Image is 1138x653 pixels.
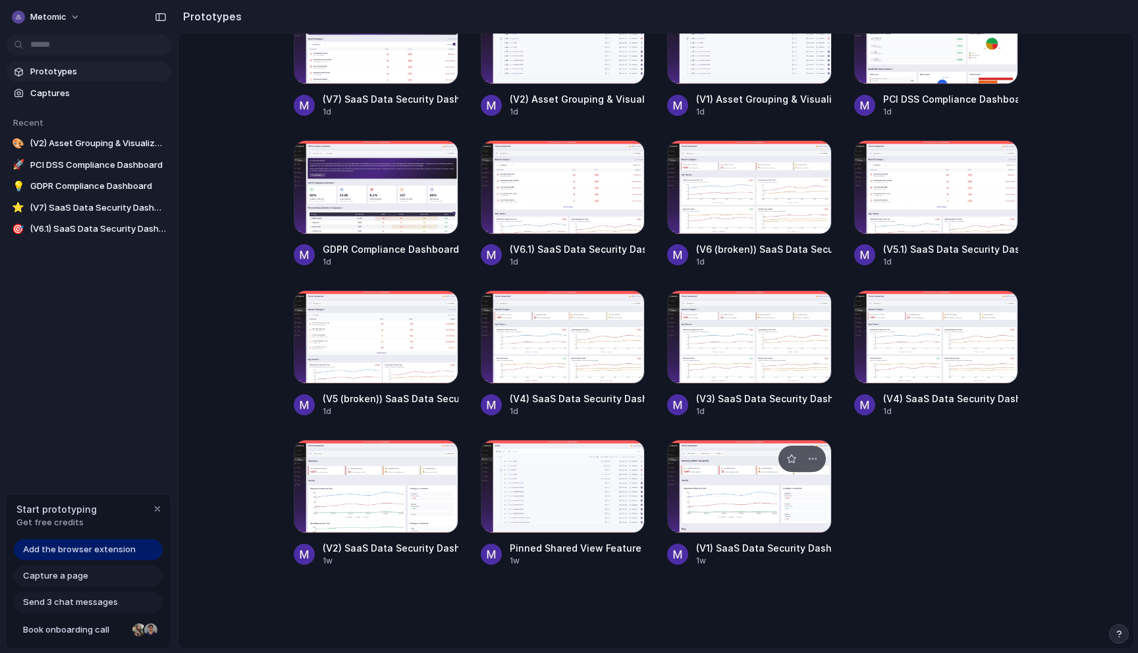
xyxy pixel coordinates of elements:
[7,84,171,103] a: Captures
[667,440,832,567] a: (V1) SaaS Data Security Dashboard(V1) SaaS Data Security Dashboard1w
[696,541,832,555] div: (V1) SaaS Data Security Dashboard
[323,555,458,567] div: 1w
[323,405,458,417] div: 1d
[30,201,166,215] span: (V7) SaaS Data Security Dashboard
[696,405,832,417] div: 1d
[667,290,832,417] a: (V3) SaaS Data Security Dashboard(V3) SaaS Data Security Dashboard1d
[30,159,166,172] span: PCI DSS Compliance Dashboard
[143,622,159,638] div: Christian Iacullo
[883,405,1019,417] div: 1d
[30,222,166,236] span: (V6.1) SaaS Data Security Dashboard
[323,256,458,268] div: 1d
[510,405,645,417] div: 1d
[481,290,645,417] a: (V4) SaaS Data Security Dashboard(V4) SaaS Data Security Dashboard1d
[23,569,88,583] span: Capture a page
[323,541,458,555] div: (V2) SaaS Data Security Dashboard
[510,106,645,118] div: 1d
[7,219,171,239] a: 🎯(V6.1) SaaS Data Security Dashboard
[12,222,24,236] div: 🎯
[30,65,166,78] span: Prototypes
[883,242,1019,256] div: (V5.1) SaaS Data Security Dashboard
[294,290,458,417] a: (V5 (broken)) SaaS Data Security Dashboard(V5 (broken)) SaaS Data Security Dashboard1d
[323,92,458,106] div: (V7) SaaS Data Security Dashboard
[481,440,645,567] a: Pinned Shared View FeaturePinned Shared View Feature1w
[510,555,641,567] div: 1w
[883,256,1019,268] div: 1d
[323,106,458,118] div: 1d
[7,134,171,153] a: 🎨(V2) Asset Grouping & Visualization Interface
[12,137,24,150] div: 🎨
[178,9,242,24] h2: Prototypes
[12,159,25,172] div: 🚀
[30,11,67,24] span: Metomic
[16,516,97,529] span: Get free credits
[510,242,645,256] div: (V6.1) SaaS Data Security Dashboard
[294,440,458,567] a: (V2) SaaS Data Security Dashboard(V2) SaaS Data Security Dashboard1w
[510,256,645,268] div: 1d
[883,106,1019,118] div: 1d
[294,140,458,267] a: GDPR Compliance DashboardGDPR Compliance Dashboard1d
[12,201,24,215] div: ⭐
[696,256,832,268] div: 1d
[30,137,166,150] span: (V2) Asset Grouping & Visualization Interface
[854,290,1019,417] a: (V4) SaaS Data Security Dashboard(V4) SaaS Data Security Dashboard1d
[696,555,832,567] div: 1w
[854,140,1019,267] a: (V5.1) SaaS Data Security Dashboard(V5.1) SaaS Data Security Dashboard1d
[7,62,171,82] a: Prototypes
[883,92,1019,106] div: PCI DSS Compliance Dashboard
[667,140,832,267] a: (V6 (broken)) SaaS Data Security Dashboard(V6 (broken)) SaaS Data Security Dashboard1d
[30,180,166,193] span: GDPR Compliance Dashboard
[30,87,166,100] span: Captures
[481,140,645,267] a: (V6.1) SaaS Data Security Dashboard(V6.1) SaaS Data Security Dashboard1d
[323,392,458,405] div: (V5 (broken)) SaaS Data Security Dashboard
[23,543,136,556] span: Add the browser extension
[23,623,127,637] span: Book onboarding call
[23,596,118,609] span: Send 3 chat messages
[696,392,832,405] div: (V3) SaaS Data Security Dashboard
[7,155,171,175] a: 🚀PCI DSS Compliance Dashboard
[16,502,97,516] span: Start prototyping
[510,92,645,106] div: (V2) Asset Grouping & Visualization Interface
[510,541,641,555] div: Pinned Shared View Feature
[13,117,43,128] span: Recent
[7,176,171,196] a: 💡GDPR Compliance Dashboard
[510,392,645,405] div: (V4) SaaS Data Security Dashboard
[14,619,163,640] a: Book onboarding call
[12,180,25,193] div: 💡
[696,92,832,106] div: (V1) Asset Grouping & Visualization Interface
[323,242,458,256] div: GDPR Compliance Dashboard
[883,392,1019,405] div: (V4) SaaS Data Security Dashboard
[7,198,171,218] a: ⭐(V7) SaaS Data Security Dashboard
[131,622,147,638] div: Nicole Kubica
[696,106,832,118] div: 1d
[696,242,832,256] div: (V6 (broken)) SaaS Data Security Dashboard
[7,7,87,28] button: Metomic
